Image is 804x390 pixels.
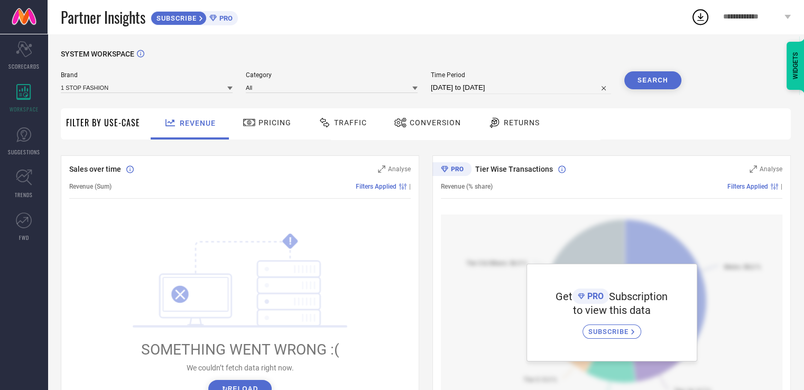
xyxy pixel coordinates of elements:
[588,328,631,336] span: SUBSCRIBE
[781,183,782,190] span: |
[504,118,540,127] span: Returns
[66,116,140,129] span: Filter By Use-Case
[573,304,651,317] span: to view this data
[691,7,710,26] div: Open download list
[556,290,572,303] span: Get
[61,6,145,28] span: Partner Insights
[258,118,291,127] span: Pricing
[10,105,39,113] span: WORKSPACE
[431,71,611,79] span: Time Period
[432,162,472,178] div: Premium
[378,165,385,173] svg: Zoom
[609,290,668,303] span: Subscription
[410,118,461,127] span: Conversion
[8,62,40,70] span: SCORECARDS
[441,183,493,190] span: Revenue (% share)
[141,341,339,358] span: SOMETHING WENT WRONG :(
[217,14,233,22] span: PRO
[8,148,40,156] span: SUGGESTIONS
[583,317,641,339] a: SUBSCRIBE
[19,234,29,242] span: FWD
[187,364,294,372] span: We couldn’t fetch data right now.
[356,183,396,190] span: Filters Applied
[289,235,292,247] tspan: !
[69,183,112,190] span: Revenue (Sum)
[69,165,121,173] span: Sales over time
[431,81,611,94] input: Select time period
[334,118,367,127] span: Traffic
[475,165,553,173] span: Tier Wise Transactions
[624,71,681,89] button: Search
[246,71,418,79] span: Category
[727,183,768,190] span: Filters Applied
[388,165,411,173] span: Analyse
[61,71,233,79] span: Brand
[585,291,604,301] span: PRO
[151,8,238,25] a: SUBSCRIBEPRO
[409,183,411,190] span: |
[151,14,199,22] span: SUBSCRIBE
[750,165,757,173] svg: Zoom
[15,191,33,199] span: TRENDS
[61,50,134,58] span: SYSTEM WORKSPACE
[760,165,782,173] span: Analyse
[180,119,216,127] span: Revenue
